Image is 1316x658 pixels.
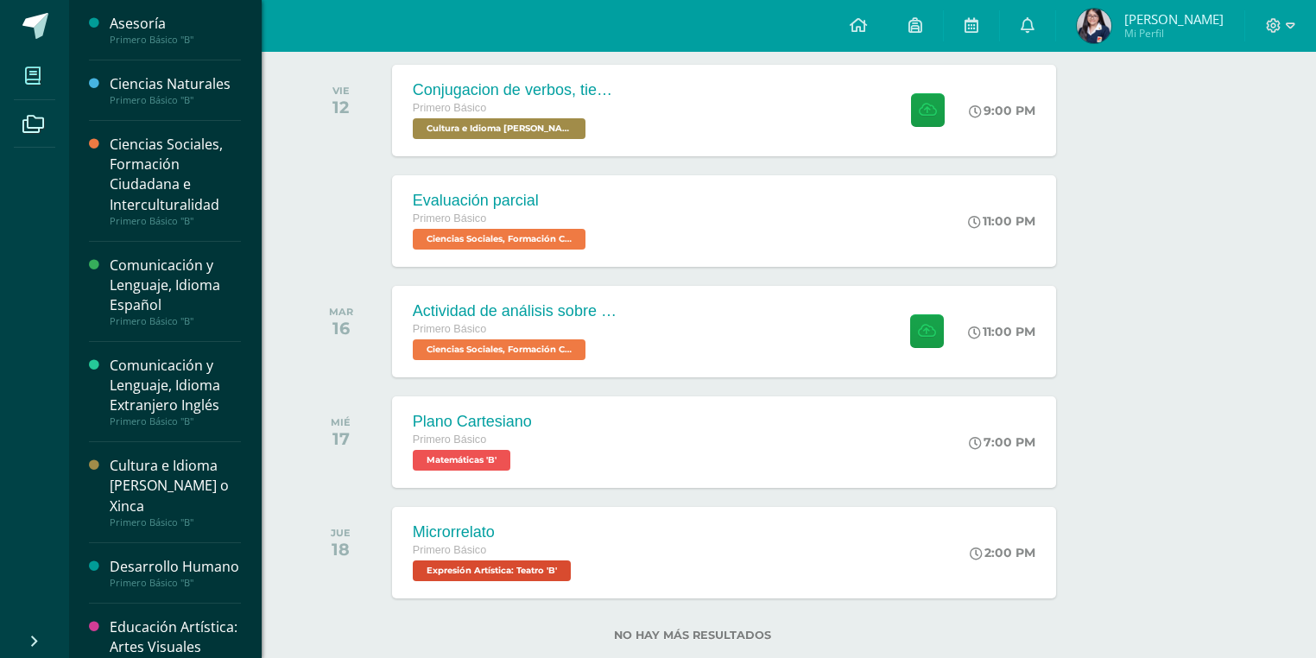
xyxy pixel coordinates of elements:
[110,74,241,94] div: Ciencias Naturales
[332,85,350,97] div: VIE
[110,456,241,516] div: Cultura e Idioma [PERSON_NAME] o Xinca
[413,192,590,210] div: Evaluación parcial
[110,135,241,226] a: Ciencias Sociales, Formación Ciudadana e InterculturalidadPrimero Básico "B"
[413,118,585,139] span: Cultura e Idioma Maya Garífuna o Xinca 'B'
[110,577,241,589] div: Primero Básico "B"
[413,229,585,250] span: Ciencias Sociales, Formación Ciudadana e Interculturalidad 'B'
[110,456,241,528] a: Cultura e Idioma [PERSON_NAME] o XincaPrimero Básico "B"
[110,256,241,315] div: Comunicación y Lenguaje, Idioma Español
[329,318,353,338] div: 16
[332,97,350,117] div: 12
[970,545,1035,560] div: 2:00 PM
[110,557,241,577] div: Desarrollo Humano
[110,94,241,106] div: Primero Básico "B"
[413,81,620,99] div: Conjugacion de verbos, tiempo pasado en Kaqchikel
[413,212,486,225] span: Primero Básico
[968,213,1035,229] div: 11:00 PM
[968,324,1035,339] div: 11:00 PM
[110,14,241,46] a: AsesoríaPrimero Básico "B"
[413,339,585,360] span: Ciencias Sociales, Formación Ciudadana e Interculturalidad 'B'
[413,544,486,556] span: Primero Básico
[331,527,351,539] div: JUE
[110,617,241,657] div: Educación Artística: Artes Visuales
[110,315,241,327] div: Primero Básico "B"
[331,428,351,449] div: 17
[329,306,353,318] div: MAR
[969,434,1035,450] div: 7:00 PM
[302,629,1084,642] label: No hay más resultados
[1077,9,1111,43] img: 393de93c8a89279b17f83f408801ebc0.png
[110,74,241,106] a: Ciencias NaturalesPrimero Básico "B"
[110,215,241,227] div: Primero Básico "B"
[413,413,532,431] div: Plano Cartesiano
[110,256,241,327] a: Comunicación y Lenguaje, Idioma EspañolPrimero Básico "B"
[110,34,241,46] div: Primero Básico "B"
[110,415,241,427] div: Primero Básico "B"
[413,523,575,541] div: Microrrelato
[110,516,241,528] div: Primero Básico "B"
[331,416,351,428] div: MIÉ
[110,356,241,415] div: Comunicación y Lenguaje, Idioma Extranjero Inglés
[1124,26,1224,41] span: Mi Perfil
[413,560,571,581] span: Expresión Artística: Teatro 'B'
[110,135,241,214] div: Ciencias Sociales, Formación Ciudadana e Interculturalidad
[110,356,241,427] a: Comunicación y Lenguaje, Idioma Extranjero InglésPrimero Básico "B"
[413,323,486,335] span: Primero Básico
[413,302,620,320] div: Actividad de análisis sobre Derechos Humanos
[331,539,351,560] div: 18
[413,433,486,446] span: Primero Básico
[1124,10,1224,28] span: [PERSON_NAME]
[969,103,1035,118] div: 9:00 PM
[110,14,241,34] div: Asesoría
[413,102,486,114] span: Primero Básico
[110,557,241,589] a: Desarrollo HumanoPrimero Básico "B"
[413,450,510,471] span: Matemáticas 'B'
